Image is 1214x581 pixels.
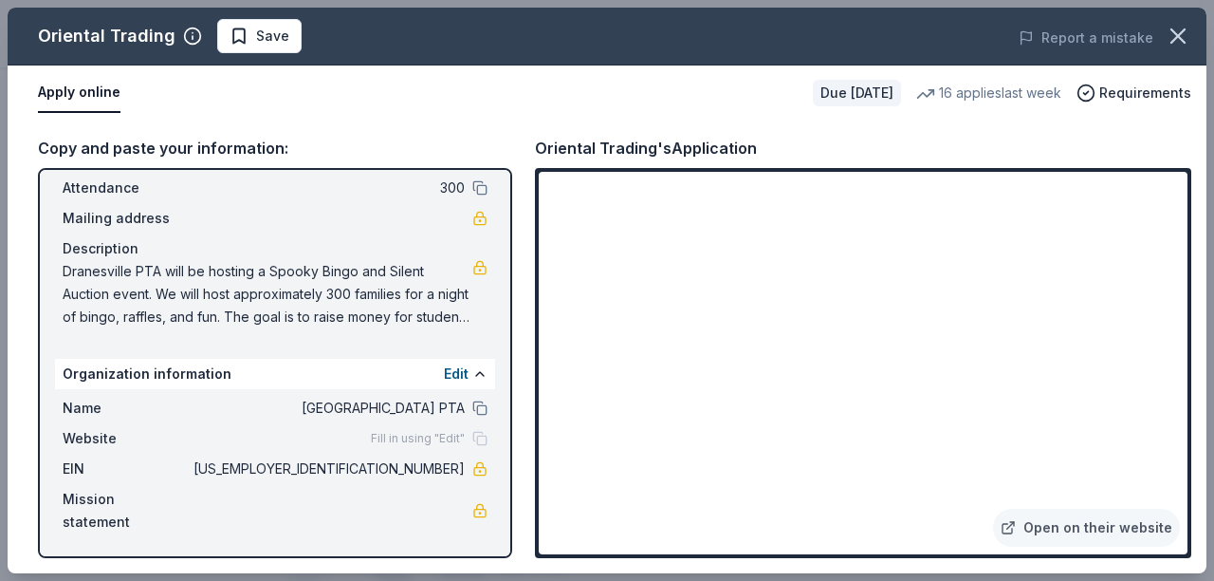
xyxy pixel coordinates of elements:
[63,458,190,480] span: EIN
[1099,82,1191,104] span: Requirements
[1019,27,1153,49] button: Report a mistake
[63,207,190,230] span: Mailing address
[190,458,465,480] span: [US_EMPLOYER_IDENTIFICATION_NUMBER]
[190,177,465,199] span: 300
[38,136,512,160] div: Copy and paste your information:
[63,237,487,260] div: Description
[916,82,1061,104] div: 16 applies last week
[38,21,175,51] div: Oriental Trading
[217,19,302,53] button: Save
[1076,82,1191,104] button: Requirements
[55,359,495,389] div: Organization information
[63,177,190,199] span: Attendance
[371,431,465,446] span: Fill in using "Edit"
[256,25,289,47] span: Save
[63,488,190,534] span: Mission statement
[535,136,757,160] div: Oriental Trading's Application
[190,397,465,420] span: [GEOGRAPHIC_DATA] PTA
[444,363,469,385] button: Edit
[63,260,472,328] span: Dranesville PTA will be hosting a Spooky Bingo and Silent Auction event. We will host approximate...
[38,73,120,113] button: Apply online
[63,427,190,450] span: Website
[993,509,1180,547] a: Open on their website
[813,80,901,106] div: Due [DATE]
[63,397,190,420] span: Name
